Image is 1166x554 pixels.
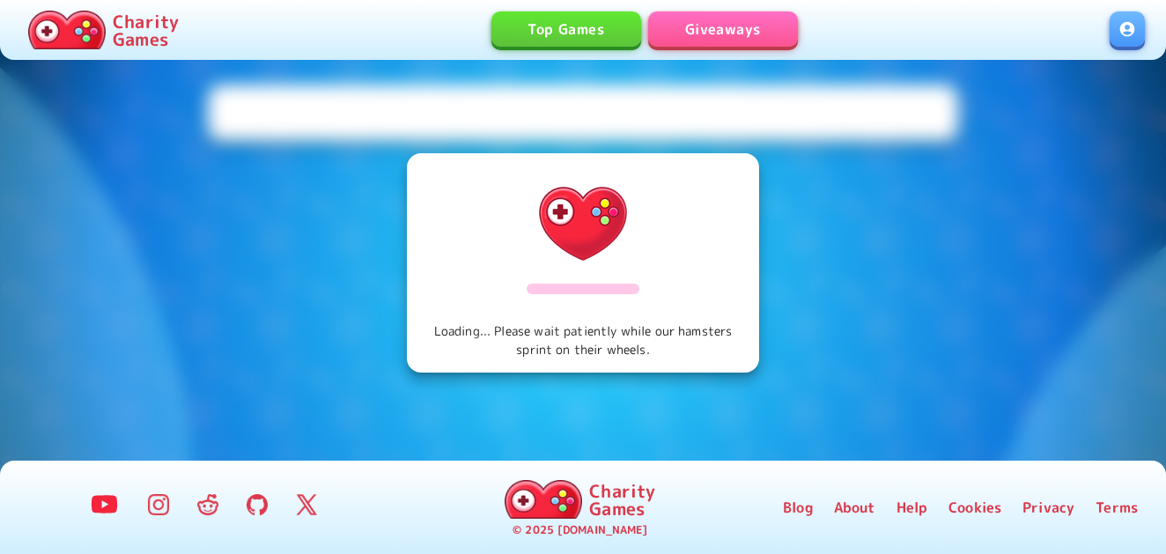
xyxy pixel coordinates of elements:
[505,480,582,519] img: Charity.Games
[113,12,179,48] p: Charity Games
[28,11,106,49] img: Charity.Games
[648,11,798,47] a: Giveaways
[834,497,875,518] a: About
[783,497,813,518] a: Blog
[491,11,641,47] a: Top Games
[498,476,662,522] a: Charity Games
[1022,497,1074,518] a: Privacy
[296,494,317,515] img: Twitter Logo
[247,494,268,515] img: GitHub Logo
[513,522,647,539] p: © 2025 [DOMAIN_NAME]
[589,482,655,517] p: Charity Games
[148,494,169,515] img: Instagram Logo
[897,497,928,518] a: Help
[948,497,1001,518] a: Cookies
[1096,497,1138,518] a: Terms
[197,494,218,515] img: Reddit Logo
[21,7,186,53] a: Charity Games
